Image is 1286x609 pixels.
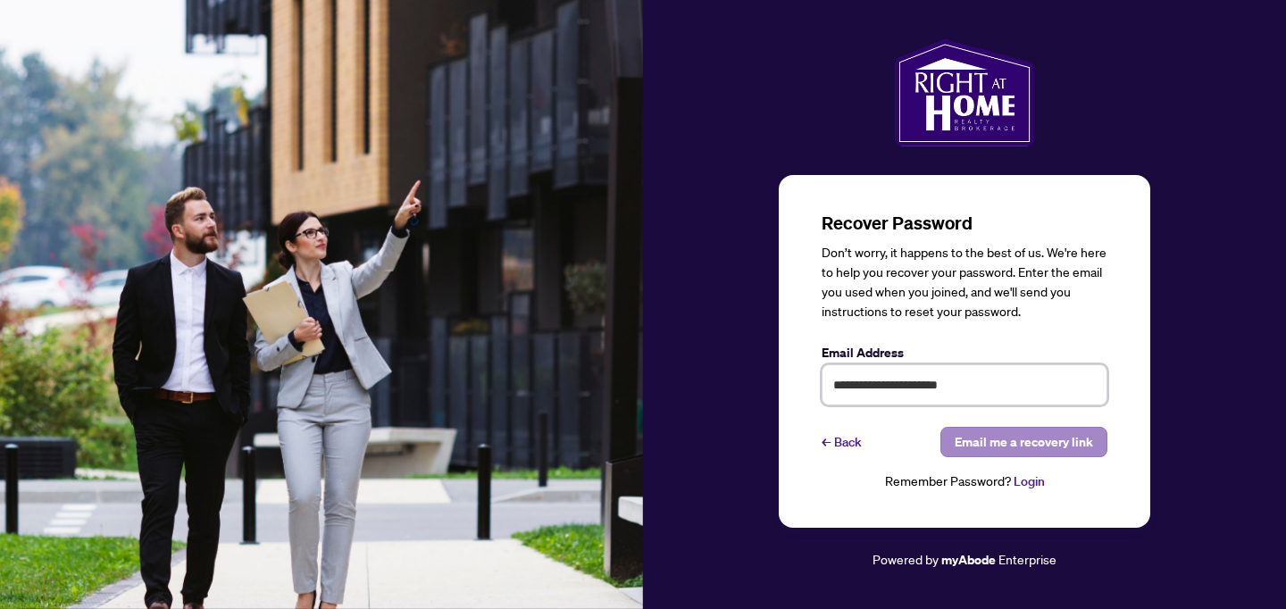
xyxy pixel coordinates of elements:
[822,343,1107,363] label: Email Address
[895,39,1033,146] img: ma-logo
[941,550,996,570] a: myAbode
[1014,473,1045,489] a: Login
[940,427,1107,457] button: Email me a recovery link
[998,551,1056,567] span: Enterprise
[822,471,1107,492] div: Remember Password?
[822,432,831,452] span: ←
[822,243,1107,321] div: Don’t worry, it happens to the best of us. We're here to help you recover your password. Enter th...
[873,551,939,567] span: Powered by
[822,211,1107,236] h3: Recover Password
[822,427,862,457] a: ←Back
[955,428,1093,456] span: Email me a recovery link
